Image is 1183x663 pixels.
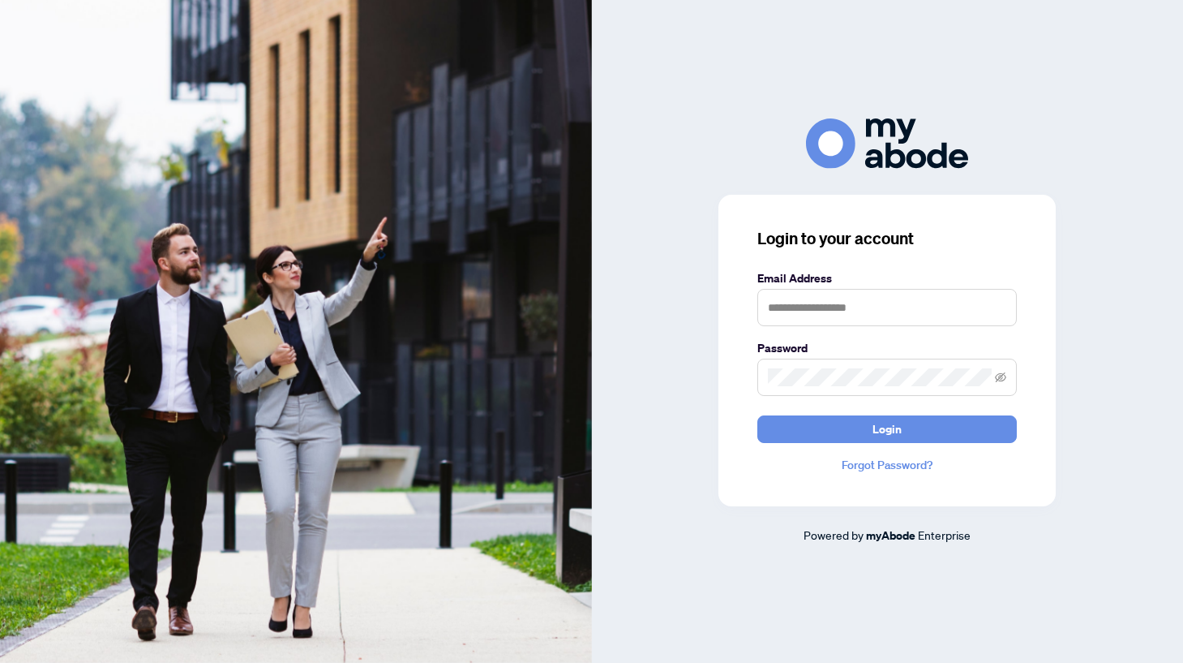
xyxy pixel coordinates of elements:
[804,527,864,542] span: Powered by
[995,372,1006,383] span: eye-invisible
[918,527,971,542] span: Enterprise
[757,415,1017,443] button: Login
[806,118,968,168] img: ma-logo
[757,456,1017,474] a: Forgot Password?
[757,339,1017,357] label: Password
[872,416,902,442] span: Login
[866,527,915,545] a: myAbode
[757,227,1017,250] h3: Login to your account
[757,269,1017,287] label: Email Address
